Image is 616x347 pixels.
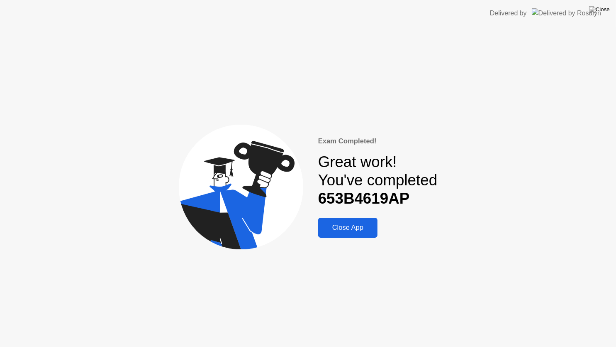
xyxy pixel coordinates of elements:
[318,218,377,238] button: Close App
[532,8,601,18] img: Delivered by Rosalyn
[589,6,610,13] img: Close
[490,8,527,18] div: Delivered by
[318,153,438,208] div: Great work! You've completed
[318,190,410,207] b: 653B4619AP
[318,136,438,146] div: Exam Completed!
[321,224,375,232] div: Close App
